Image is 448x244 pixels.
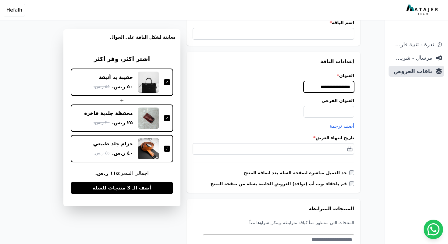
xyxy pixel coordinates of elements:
[329,123,354,129] span: أضف ترجمة
[391,40,434,49] span: ندرة - تنبية قارب علي النفاذ
[68,34,176,48] h3: معاينة لشكل الباقة على الجوال
[138,108,159,129] img: محفظة جلدية فاخرة
[138,72,159,93] img: حقيبة يد أنيقة
[99,74,133,81] div: حقيبة يد أنيقة
[193,135,354,141] label: تاريخ انتهاء العرض
[93,184,151,192] span: أضف الـ 3 منتجات للسلة
[193,19,354,26] label: اسم الباقة
[138,138,159,159] img: حزام جلد طبيعي
[193,97,354,104] label: العنوان الفرعي
[193,220,354,226] p: المنتجات التي ستظهر معاً كباقة مترابطة ويمكن شراؤها معاً
[244,170,349,176] label: خذ العميل مباشرة لصفحة السلة بعد اضافة المنتج
[94,119,109,126] span: ٣٠ ر.س.
[193,58,354,65] h3: إعدادات الباقة
[84,110,133,117] div: محفظة جلدية فاخرة
[193,205,354,212] h3: المنتجات المترابطة
[391,54,432,62] span: مرسال - شريط دعاية
[193,72,354,79] label: العنوان
[391,67,432,76] span: باقات العروض
[112,150,133,157] span: ٤٠ ر.س.
[94,83,109,90] span: ٥٥ ر.س.
[71,97,173,104] div: +
[71,55,173,64] h3: اشتر اكثر، وفر اكثر
[329,122,354,130] button: أضف ترجمة
[6,6,22,14] span: Hefalh
[4,4,25,16] button: Hefalh
[406,5,439,16] img: MatajerTech Logo
[71,170,173,177] span: اجمالي السعر:
[203,236,352,243] textarea: Search
[95,170,119,176] b: ١١٥ ر.س.
[71,182,173,194] button: أضف الـ 3 منتجات للسلة
[210,181,349,187] label: قم باخفاء بوب أب (نوافذ) العروض الخاصة بسلة من صفحة المنتج
[112,119,133,126] span: ٢٥ ر.س.
[94,150,109,156] span: ٤٥ ر.س.
[112,83,133,90] span: ٥٠ ر.س.
[93,140,133,147] div: حزام جلد طبيعي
